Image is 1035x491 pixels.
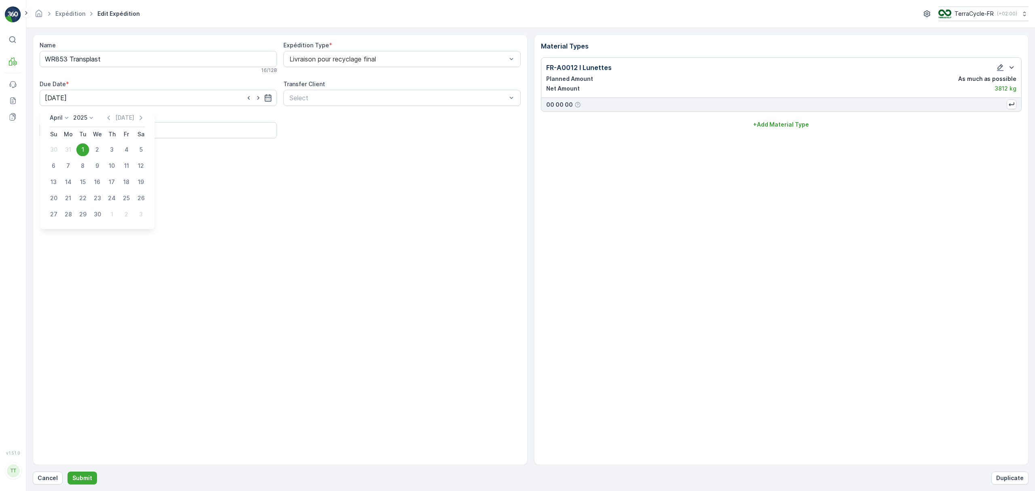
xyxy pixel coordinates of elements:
p: Cancel [38,474,58,482]
p: April [50,114,63,122]
div: 14 [62,176,75,188]
div: Help Tooltip Icon [575,102,581,108]
p: FR-A0012 I Lunettes [546,63,612,72]
button: +Add Material Type [541,118,1022,131]
div: 10 [106,159,118,172]
th: Monday [61,127,76,142]
div: 13 [47,176,60,188]
div: 3 [106,143,118,156]
div: 27 [47,208,60,221]
div: TT [7,464,20,477]
div: 6 [47,159,60,172]
button: Cancel [33,472,63,485]
label: Name [40,42,56,49]
th: Wednesday [90,127,105,142]
p: [DATE] [115,114,134,122]
th: Friday [119,127,134,142]
div: 16 [91,176,104,188]
div: 18 [120,176,133,188]
p: 00 00 00 [546,101,573,109]
a: Homepage [34,12,43,19]
input: dd/mm/yyyy [40,90,277,106]
p: Material Types [541,41,1022,51]
div: 12 [135,159,148,172]
button: TT [5,457,21,485]
div: 2 [120,208,133,221]
span: Edit Expédition [96,10,142,18]
label: Due Date [40,80,66,87]
p: + Add Material Type [753,121,809,129]
div: 30 [47,143,60,156]
th: Tuesday [76,127,90,142]
div: 31 [62,143,75,156]
div: 19 [135,176,148,188]
div: 2 [91,143,104,156]
div: 30 [91,208,104,221]
div: 21 [62,192,75,205]
p: Submit [72,474,92,482]
th: Thursday [105,127,119,142]
th: Saturday [134,127,148,142]
div: 5 [135,143,148,156]
img: logo [5,6,21,23]
div: 1 [106,208,118,221]
p: 3812 kg [995,85,1016,93]
p: TerraCycle-FR [955,10,994,18]
span: v 1.51.0 [5,451,21,455]
p: ( +02:00 ) [997,11,1017,17]
div: 17 [106,176,118,188]
button: TerraCycle-FR(+02:00) [938,6,1029,21]
div: 15 [76,176,89,188]
label: Expédition Type [283,42,329,49]
button: Duplicate [991,472,1029,485]
p: 2025 [73,114,87,122]
div: 26 [135,192,148,205]
div: 4 [120,143,133,156]
div: 28 [62,208,75,221]
p: As much as possible [958,75,1016,83]
div: 7 [62,159,75,172]
p: 16 / 128 [261,67,277,74]
p: Planned Amount [546,75,593,83]
p: Net Amount [546,85,580,93]
p: Duplicate [996,474,1024,482]
p: Select [289,93,507,103]
label: Transfer Client [283,80,325,87]
div: 1 [76,143,89,156]
div: 9 [91,159,104,172]
div: 11 [120,159,133,172]
div: 24 [106,192,118,205]
div: 29 [76,208,89,221]
div: 22 [76,192,89,205]
button: Submit [68,472,97,485]
a: Expédition [55,10,85,17]
div: 3 [135,208,148,221]
div: 25 [120,192,133,205]
div: 20 [47,192,60,205]
div: 23 [91,192,104,205]
th: Sunday [46,127,61,142]
img: TC_H152nZO.png [938,9,951,18]
div: 8 [76,159,89,172]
